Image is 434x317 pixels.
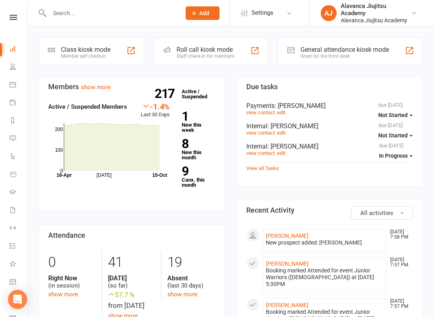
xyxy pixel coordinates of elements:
div: Staff check-in for members [177,53,234,59]
button: Not Started [378,128,413,143]
h3: Members [48,83,215,91]
div: Internal [247,122,413,130]
a: Payments [10,94,27,112]
a: General attendance kiosk mode [10,274,27,292]
div: Great for the front desk [300,53,389,59]
div: Open Intercom Messenger [8,290,27,309]
a: View all Tasks [247,165,279,171]
a: show more [81,84,111,91]
strong: 9 [182,165,212,177]
span: Settings [251,4,273,22]
a: Reports [10,112,27,130]
a: show more [48,291,78,298]
span: Not Started [378,112,408,118]
strong: Absent [167,274,214,282]
div: 0 [48,250,96,274]
a: edit [277,110,286,115]
strong: [DATE] [108,274,155,282]
span: All activities [360,209,393,217]
button: Not Started [378,108,413,122]
h3: Recent Activity [247,206,413,214]
div: Alavanca Jiujitsu Academy [341,17,411,24]
div: Internal [247,143,413,150]
div: (in session) [48,274,96,290]
strong: Active / Suspended Members [48,103,127,110]
a: Dashboard [10,41,27,59]
a: [PERSON_NAME] [266,260,309,267]
a: Product Sales [10,166,27,184]
div: (last 30 days) [167,274,214,290]
a: 8New this month [182,138,215,160]
time: [DATE] 7:58 PM [386,229,412,240]
a: 217Active / Suspended [178,83,213,105]
span: Not Started [378,132,408,139]
div: Last 30 Days [141,102,170,119]
strong: 217 [155,88,178,100]
button: In Progress [379,149,413,163]
a: show more [167,291,197,298]
div: Member self check-in [61,53,110,59]
span: : [PERSON_NAME] [268,122,319,130]
div: Roll call kiosk mode [177,46,234,53]
time: [DATE] 7:57 PM [386,257,412,268]
div: Payments [247,102,413,110]
span: : [PERSON_NAME] [275,102,326,110]
a: view contact [247,110,275,115]
a: view contact [247,130,275,136]
div: General attendance kiosk mode [300,46,389,53]
strong: Right Now [48,274,96,282]
strong: 8 [182,138,212,150]
a: [PERSON_NAME] [266,302,309,308]
div: 41 [108,250,155,274]
span: Add [200,10,210,16]
div: Class kiosk mode [61,46,110,53]
a: 1New this week [182,110,215,133]
div: Alavanca Jiujitsu Academy [341,2,411,17]
input: Search... [47,8,175,19]
h3: Due tasks [247,83,413,91]
a: view contact [247,150,275,156]
a: Calendar [10,76,27,94]
time: [DATE] 7:57 PM [386,299,412,309]
div: Booking marked Attended for event Junior Warriors ([DEMOGRAPHIC_DATA]) at [DATE] 5:30PM [266,267,383,288]
div: (so far) [108,274,155,290]
a: 9Canx. this month [182,165,215,188]
div: from [DATE] [108,290,155,311]
button: All activities [351,206,413,220]
strong: 1 [182,110,212,122]
h3: Attendance [48,231,215,239]
span: In Progress [379,153,408,159]
a: What's New [10,256,27,274]
div: New prospect added: [PERSON_NAME] [266,239,383,246]
div: AJ [321,5,337,21]
span: 57.7 % [108,290,155,300]
div: -1.4% [141,102,170,111]
a: People [10,59,27,76]
span: : [PERSON_NAME] [268,143,319,150]
a: [PERSON_NAME] [266,233,309,239]
a: edit [277,150,286,156]
div: 19 [167,250,214,274]
a: edit [277,130,286,136]
button: Add [186,6,220,20]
